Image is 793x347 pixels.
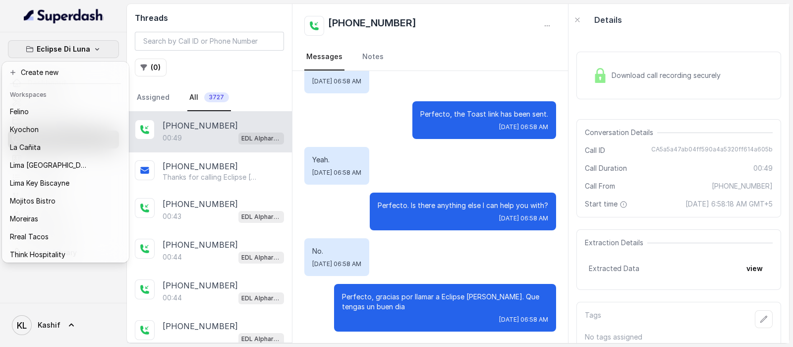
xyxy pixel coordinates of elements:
p: Moreiras [10,213,38,225]
button: Create new [4,64,127,81]
p: Mojitos Bistro [10,195,56,207]
p: La Cañita [10,141,41,153]
div: Eclipse Di Luna [2,62,129,263]
p: Kyochon [10,124,39,136]
p: Eclipse Di Luna [37,43,90,55]
p: Lima [GEOGRAPHIC_DATA] [10,159,89,171]
header: Workspaces [4,86,127,102]
p: Felino [10,106,29,118]
p: Think Hospitality [10,249,65,261]
p: Lima Key Biscayne [10,177,69,189]
button: Eclipse Di Luna [8,40,119,58]
p: Rreal Tacos [10,231,49,243]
